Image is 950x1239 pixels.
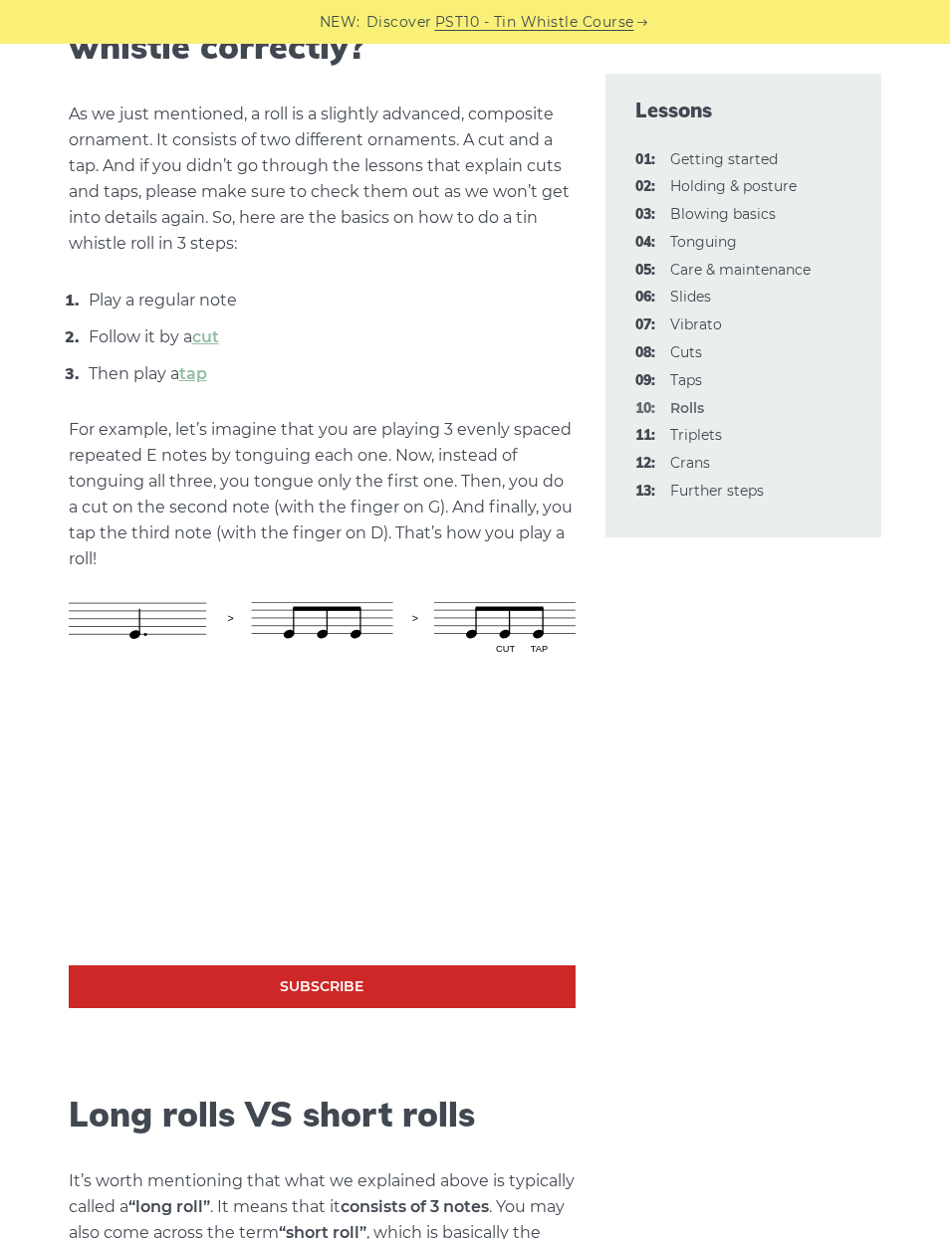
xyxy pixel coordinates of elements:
p: For example, let’s imagine that you are playing 3 evenly spaced repeated E notes by tonguing each... [69,417,576,572]
span: 02: [635,175,655,199]
a: 06:Slides [670,288,711,306]
a: 05:Care & maintenance [670,261,811,279]
h2: Long rolls VS short rolls [69,1095,576,1136]
a: cut [192,327,219,346]
a: 07:Vibrato [670,315,722,333]
li: Follow it by a [84,323,576,350]
span: 07: [635,313,655,337]
a: 13:Further steps [670,482,764,500]
li: Play a regular note [84,287,576,313]
span: 13: [635,480,655,504]
span: Discover [366,11,432,34]
span: NEW: [320,11,360,34]
a: tap [179,364,207,383]
a: 01:Getting started [670,150,778,168]
span: 05: [635,259,655,283]
span: 01: [635,148,655,172]
a: 09:Taps [670,371,702,389]
a: PST10 - Tin Whistle Course [435,11,634,34]
a: Subscribe [69,965,576,1008]
iframe: Tin Whistle Ornamentation - Rolls Technique [Tutorial + Exercises] [69,682,576,966]
p: As we just mentioned, a roll is a slightly advanced, composite ornament. It consists of two diffe... [69,102,576,257]
a: 04:Tonguing [670,233,737,251]
a: 11:Triplets [670,426,722,444]
a: 12:Crans [670,454,710,472]
span: 03: [635,203,655,227]
span: 11: [635,424,655,448]
strong: “long roll” [128,1197,210,1216]
span: Lessons [635,97,852,124]
span: 04: [635,231,655,255]
span: 09: [635,369,655,393]
strong: consists of 3 notes [341,1197,489,1216]
span: 10: [635,397,655,421]
span: 08: [635,341,655,365]
span: 12: [635,452,655,476]
span: 06: [635,286,655,310]
a: 03:Blowing basics [670,205,776,223]
a: 02:Holding & posture [670,177,797,195]
strong: Rolls [670,399,704,417]
li: Then play a [84,360,576,387]
a: 08:Cuts [670,343,702,361]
